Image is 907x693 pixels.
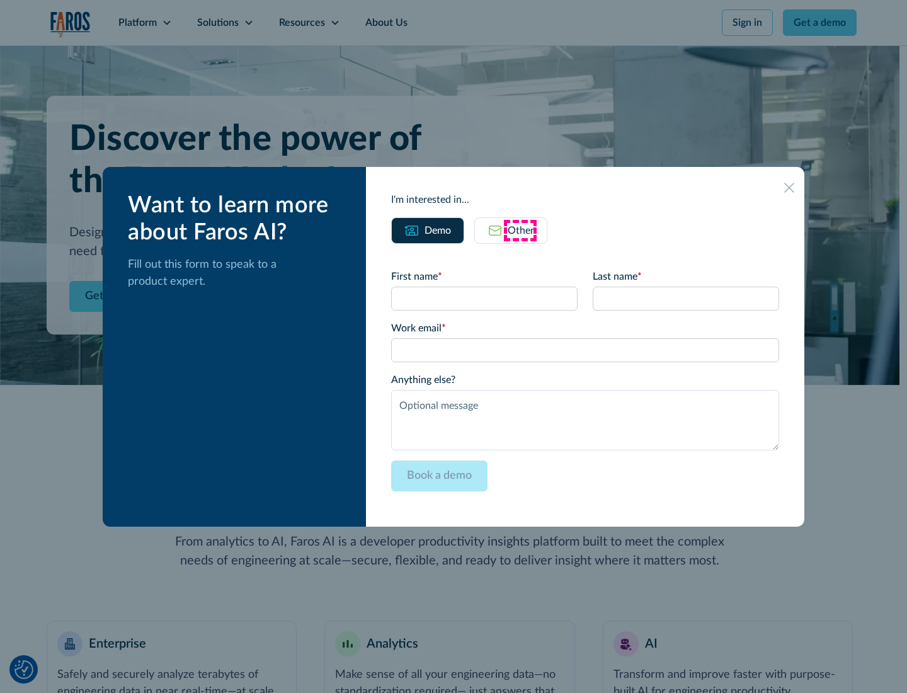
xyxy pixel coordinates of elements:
[391,461,488,491] input: Book a demo
[425,223,451,238] div: Demo
[391,269,779,501] form: Email Form
[128,192,346,246] div: Want to learn more about Faros AI?
[391,372,779,387] label: Anything else?
[391,321,779,336] label: Work email
[128,256,346,290] p: Fill out this form to speak to a product expert.
[508,223,534,238] div: Other
[391,269,578,284] label: First name
[391,192,779,207] div: I'm interested in...
[593,269,779,284] label: Last name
